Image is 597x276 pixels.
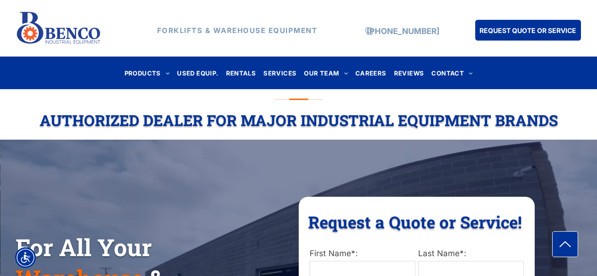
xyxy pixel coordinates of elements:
span: For All Your [16,232,152,263]
a: CONTACT [428,67,476,79]
a: SERVICES [260,67,300,79]
span: REQUEST QUOTE OR SERVICE [479,22,576,39]
a: CAREERS [352,67,390,79]
strong: FORKLIFTS & WAREHOUSE EQUIPMENT [157,26,318,35]
a: PRODUCTS [121,67,174,79]
label: First Name*: [310,248,415,260]
span: Authorized Dealer For Major Industrial Equipment Brands [40,110,558,130]
a: [PHONE_NUMBER] [367,26,439,36]
a: RENTALS [222,67,260,79]
a: USED EQUIP. [173,67,222,79]
span: Request a Quote or Service! [308,211,522,233]
a: REVIEWS [390,67,428,79]
div: Accessibility Menu [15,247,36,268]
a: REQUEST QUOTE OR SERVICE [475,20,581,41]
label: Last Name*: [418,248,524,260]
a: OUR TEAM [300,67,352,79]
